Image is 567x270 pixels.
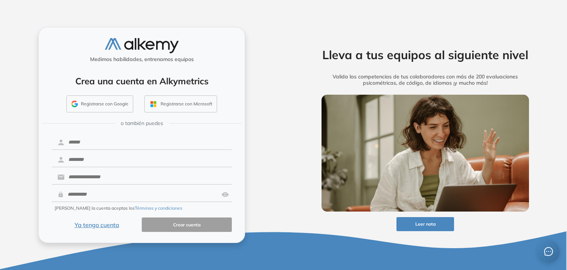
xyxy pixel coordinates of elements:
span: [PERSON_NAME] la cuenta aceptas los [55,205,182,212]
button: Leer nota [396,217,454,232]
img: img-more-info [322,95,529,212]
span: o también puedes [121,119,163,127]
button: Términos y condiciones [135,205,182,212]
img: logo-alkemy [105,38,179,53]
h4: Crea una cuenta en Alkymetrics [48,76,235,87]
button: Crear cuenta [142,217,232,232]
img: asd [221,188,229,202]
span: message [544,247,553,256]
button: Registrarse con Microsoft [144,95,217,112]
button: Ya tengo cuenta [52,217,142,232]
h5: Valida las competencias de tus colaboradores con más de 200 evaluaciones psicométricas, de código... [310,74,540,86]
button: Registrarse con Google [66,95,133,112]
h2: Lleva a tus equipos al siguiente nivel [310,48,540,62]
h5: Medimos habilidades, entrenamos equipos [42,56,242,63]
img: OUTLOOK_ICON [149,100,158,108]
img: GMAIL_ICON [71,101,78,107]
